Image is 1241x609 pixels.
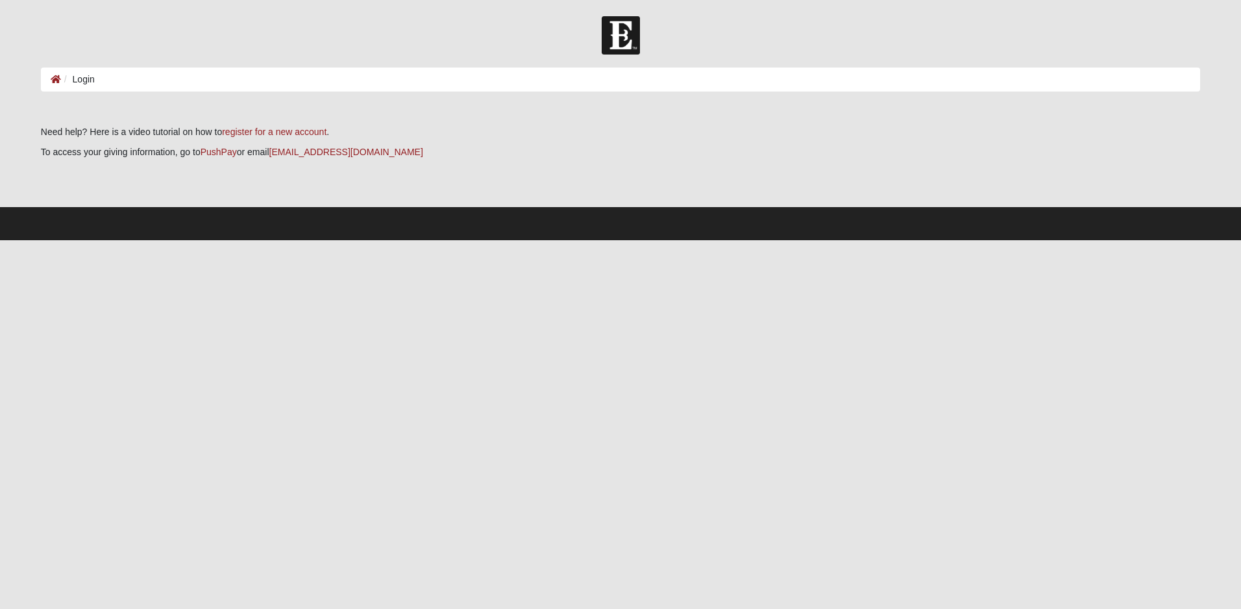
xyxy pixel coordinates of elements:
[602,16,640,55] img: Church of Eleven22 Logo
[41,145,1200,159] p: To access your giving information, go to or email
[222,127,326,137] a: register for a new account
[269,147,423,157] a: [EMAIL_ADDRESS][DOMAIN_NAME]
[41,125,1200,139] p: Need help? Here is a video tutorial on how to .
[201,147,237,157] a: PushPay
[61,73,95,86] li: Login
